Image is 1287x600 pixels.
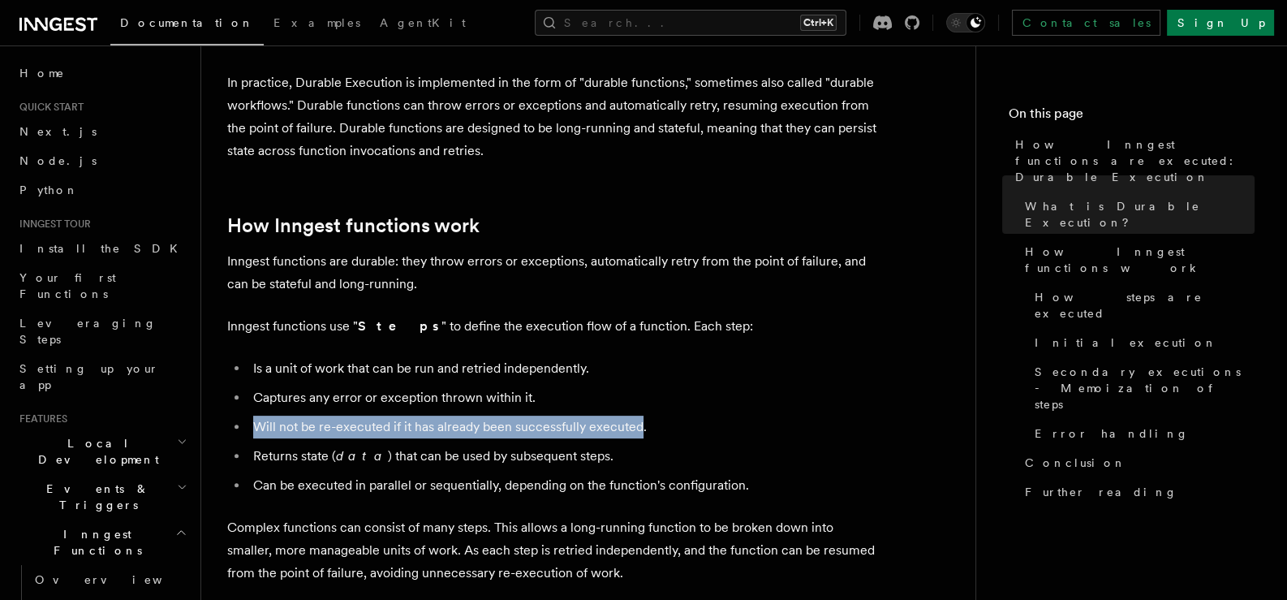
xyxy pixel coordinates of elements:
[1009,130,1255,192] a: How Inngest functions are executed: Durable Execution
[1018,237,1255,283] a: How Inngest functions work
[28,565,191,594] a: Overview
[1025,484,1177,500] span: Further reading
[1035,335,1217,351] span: Initial execution
[227,214,480,237] a: How Inngest functions work
[19,317,157,346] span: Leveraging Steps
[13,520,191,565] button: Inngest Functions
[248,474,876,497] li: Can be executed in parallel or sequentially, depending on the function's configuration.
[1028,328,1255,357] a: Initial execution
[120,16,254,29] span: Documentation
[1025,244,1255,276] span: How Inngest functions work
[1035,364,1255,412] span: Secondary executions - Memoization of steps
[358,318,441,334] strong: Steps
[13,218,91,231] span: Inngest tour
[1028,357,1255,419] a: Secondary executions - Memoization of steps
[13,234,191,263] a: Install the SDK
[1028,419,1255,448] a: Error handling
[1035,425,1189,442] span: Error handling
[248,445,876,468] li: Returns state ( ) that can be used by subsequent steps.
[1018,477,1255,507] a: Further reading
[535,10,846,36] button: Search...Ctrl+K
[380,16,466,29] span: AgentKit
[13,58,191,88] a: Home
[336,448,388,464] em: data
[227,315,876,338] p: Inngest functions use " " to define the execution flow of a function. Each step:
[946,13,985,32] button: Toggle dark mode
[1015,136,1255,185] span: How Inngest functions are executed: Durable Execution
[13,429,191,474] button: Local Development
[19,65,65,81] span: Home
[13,309,191,354] a: Leveraging Steps
[264,5,370,44] a: Examples
[19,154,97,167] span: Node.js
[19,362,159,391] span: Setting up your app
[1012,10,1160,36] a: Contact sales
[13,101,84,114] span: Quick start
[13,481,177,513] span: Events & Triggers
[248,416,876,438] li: Will not be re-executed if it has already been successfully executed.
[1025,455,1126,471] span: Conclusion
[13,263,191,309] a: Your first Functions
[1167,10,1274,36] a: Sign Up
[248,357,876,380] li: Is a unit of work that can be run and retried independently.
[19,271,116,300] span: Your first Functions
[1009,104,1255,130] h4: On this page
[19,242,187,255] span: Install the SDK
[13,435,177,468] span: Local Development
[13,526,175,559] span: Inngest Functions
[1025,198,1255,231] span: What is Durable Execution?
[13,175,191,205] a: Python
[1018,448,1255,477] a: Conclusion
[110,5,264,45] a: Documentation
[13,117,191,146] a: Next.js
[13,146,191,175] a: Node.js
[1035,289,1255,322] span: How steps are executed
[227,516,876,585] p: Complex functions can consist of many steps. This allows a long-running function to be broken dow...
[370,5,476,44] a: AgentKit
[227,71,876,162] p: In practice, Durable Execution is implemented in the form of "durable functions," sometimes also ...
[800,15,837,31] kbd: Ctrl+K
[13,474,191,520] button: Events & Triggers
[19,183,79,196] span: Python
[35,573,202,586] span: Overview
[1018,192,1255,237] a: What is Durable Execution?
[13,354,191,399] a: Setting up your app
[273,16,360,29] span: Examples
[227,250,876,296] p: Inngest functions are durable: they throw errors or exceptions, automatically retry from the poin...
[13,412,67,425] span: Features
[1028,283,1255,328] a: How steps are executed
[19,125,97,138] span: Next.js
[248,386,876,409] li: Captures any error or exception thrown within it.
